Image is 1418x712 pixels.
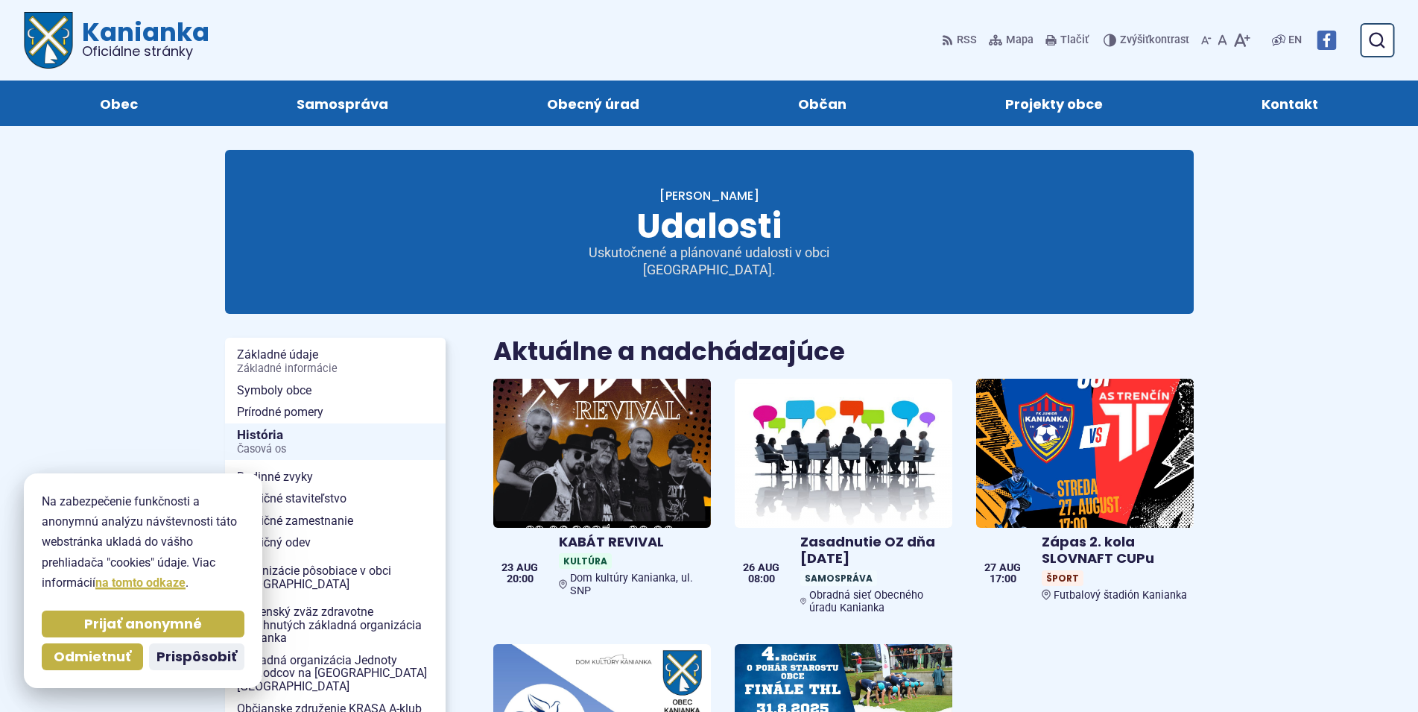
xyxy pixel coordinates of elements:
a: Základná organizácia Jednoty dôchodcov na [GEOGRAPHIC_DATA] [GEOGRAPHIC_DATA] [225,649,446,698]
button: Nastaviť pôvodnú veľkosť písma [1215,25,1230,56]
span: História [237,423,434,460]
span: Obecný úrad [547,81,639,126]
span: Obradná sieť Obecného úradu Kanianka [809,589,946,614]
span: Časová os [237,444,434,456]
a: Tradičný odev [225,532,446,554]
a: RSS [942,25,980,56]
span: Slovenský zväz zdravotne postihnutých základná organizácia Kanianka [237,601,434,649]
span: Kanianka [73,19,209,58]
span: Odmietnuť [54,649,131,666]
h4: Zasadnutie OZ dňa [DATE] [800,534,946,567]
button: Zmenšiť veľkosť písma [1198,25,1215,56]
a: Obecný úrad [483,81,704,126]
span: Prírodné pomery [237,401,434,423]
span: Dom kultúry Kanianka, ul. SNP [570,572,705,597]
span: aug [999,563,1021,573]
a: Mapa [986,25,1036,56]
a: HistóriaČasová os [225,423,446,460]
span: Tradičné staviteľstvo [237,488,434,510]
a: Projekty obce [940,81,1167,126]
span: Mapa [1006,31,1034,49]
a: Zasadnutie OZ dňa [DATE] SamosprávaObradná sieť Obecného úradu Kanianka 26 aug 08:00 [735,379,952,620]
span: Prispôsobiť [156,649,237,666]
p: Uskutočnené a plánované udalosti v obci [GEOGRAPHIC_DATA]. [531,245,888,278]
span: Zvýšiť [1120,34,1149,46]
a: Samospráva [232,81,453,126]
span: Šport [1042,570,1083,586]
span: EN [1288,31,1302,49]
span: Základné údaje [237,344,434,379]
button: Zväčšiť veľkosť písma [1230,25,1253,56]
a: Organizácie pôsobiace v obci [GEOGRAPHIC_DATA] [225,560,446,595]
a: Občan [734,81,911,126]
a: Logo Kanianka, prejsť na domovskú stránku. [24,12,209,69]
button: Prijať anonymné [42,611,244,637]
button: Tlačiť [1042,25,1092,56]
a: Kontakt [1197,81,1382,126]
span: 26 [743,563,755,573]
span: Obec [100,81,138,126]
span: Oficiálne stránky [82,45,209,58]
a: KABÁT REVIVAL KultúraDom kultúry Kanianka, ul. SNP 23 aug 20:00 [493,379,711,604]
h4: Zápas 2. kola SLOVNAFT CUPu [1042,534,1188,567]
span: aug [758,563,779,573]
span: Kultúra [559,553,612,569]
span: Projekty obce [1005,81,1103,126]
a: na tomto odkaze [95,576,186,590]
span: 20:00 [501,574,538,585]
a: Zápas 2. kola SLOVNAFT CUPu ŠportFutbalový štadión Kanianka 27 aug 17:00 [976,379,1194,608]
span: RSS [957,31,977,49]
span: Samospráva [297,81,388,126]
span: Základná organizácia Jednoty dôchodcov na [GEOGRAPHIC_DATA] [GEOGRAPHIC_DATA] [237,649,434,698]
a: [PERSON_NAME] [659,187,759,204]
span: aug [516,563,538,573]
h4: KABÁT REVIVAL [559,534,705,551]
span: 17:00 [984,574,1021,585]
span: Tlačiť [1060,34,1089,47]
a: Tradičné staviteľstvo [225,488,446,510]
a: Symboly obce [225,379,446,402]
span: Občan [798,81,846,126]
a: Obec [36,81,203,126]
a: Rodinné zvyky [225,466,446,488]
a: Prírodné pomery [225,401,446,423]
span: Tradičný odev [237,532,434,554]
span: kontrast [1120,34,1189,47]
span: Prijať anonymné [84,616,202,633]
span: Základné informácie [237,363,434,375]
button: Prispôsobiť [149,643,244,670]
span: 27 [984,563,996,573]
button: Zvýšiťkontrast [1104,25,1192,56]
span: 08:00 [743,574,779,585]
h2: Aktuálne a nadchádzajúce [493,338,1194,365]
p: Na zabezpečenie funkčnosti a anonymnú analýzu návštevnosti táto webstránka ukladá do vášho prehli... [42,491,244,593]
span: Kontakt [1262,81,1318,126]
span: Udalosti [636,202,782,250]
span: Organizácie pôsobiace v obci [GEOGRAPHIC_DATA] [237,560,434,595]
a: EN [1285,31,1305,49]
button: Odmietnuť [42,643,143,670]
span: 23 [501,563,513,573]
a: Základné údajeZákladné informácie [225,344,446,379]
a: Slovenský zväz zdravotne postihnutých základná organizácia Kanianka [225,601,446,649]
span: Tradičné zamestnanie [237,510,434,532]
a: Tradičné zamestnanie [225,510,446,532]
span: Futbalový štadión Kanianka [1054,589,1187,602]
span: Rodinné zvyky [237,466,434,488]
span: Symboly obce [237,379,434,402]
img: Prejsť na Facebook stránku [1317,31,1336,50]
span: Samospráva [800,570,877,586]
img: Prejsť na domovskú stránku [24,12,73,69]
